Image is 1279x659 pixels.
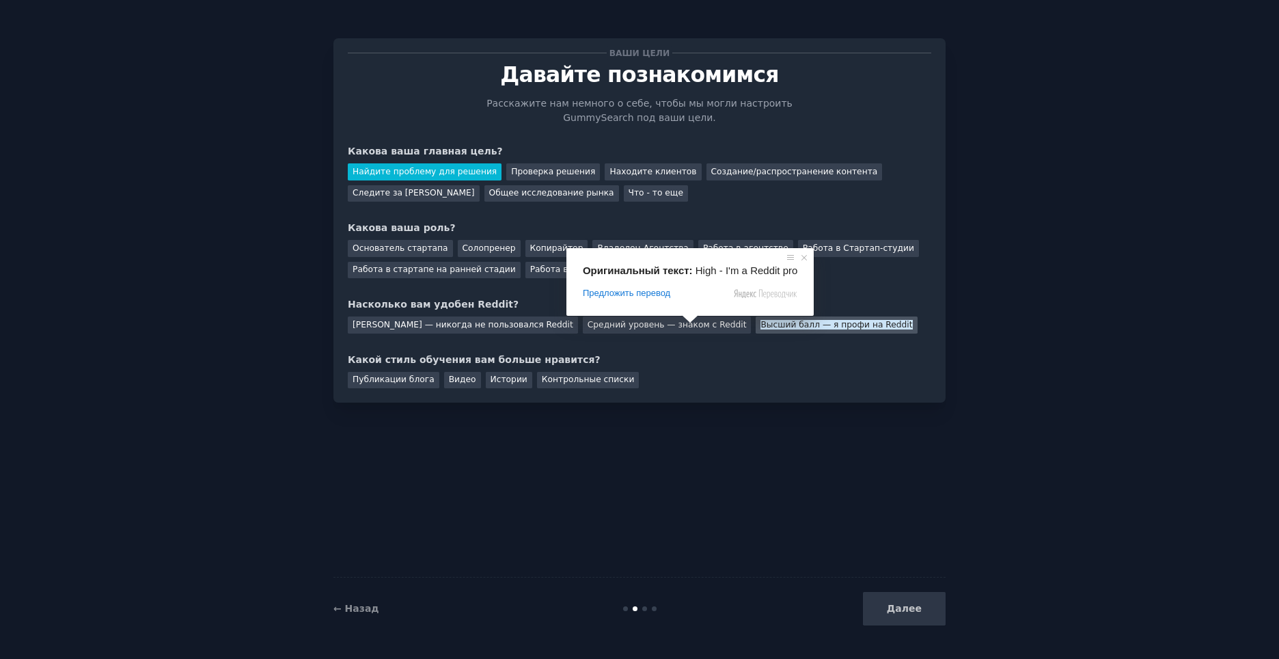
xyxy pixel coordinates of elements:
[348,146,503,157] ya-tr-span: Какова ваша главная цель?
[703,243,788,253] ya-tr-span: Работа в агентстве
[489,188,614,198] ya-tr-span: Общее исследование рынка
[696,265,798,276] span: High - I'm a Reddit pro
[353,320,573,329] ya-tr-span: [PERSON_NAME] — никогда не пользовался Reddit
[542,375,635,384] ya-tr-span: Контрольные списки
[463,243,516,253] ya-tr-span: Солопренер
[583,287,670,299] span: Предложить перевод
[629,188,683,198] ya-tr-span: Что - то еще
[491,375,527,384] ya-tr-span: Истории
[348,222,456,233] ya-tr-span: Какова ваша роль?
[760,320,912,329] ya-tr-span: Высший балл — я профи на Reddit
[449,375,476,384] ya-tr-span: Видео
[511,167,595,176] ya-tr-span: Проверка решения
[609,49,670,58] ya-tr-span: Ваши цели
[588,320,747,329] ya-tr-span: Средний уровень — знаком с Reddit
[353,375,435,384] ya-tr-span: Публикации блога
[530,243,583,253] ya-tr-span: Копирайтер
[353,243,448,253] ya-tr-span: Основатель стартапа
[348,354,601,365] ya-tr-span: Какой стиль обучения вам больше нравится?
[530,265,693,274] ya-tr-span: Работа в средней/крупной компании
[583,265,693,276] span: Оригинальный текст:
[348,299,519,310] ya-tr-span: Насколько вам удобен Reddit?
[353,265,516,274] ya-tr-span: Работа в стартапе на ранней стадии
[711,167,878,176] ya-tr-span: Создание/распространение контента
[609,167,696,176] ya-tr-span: Находите клиентов
[333,603,379,614] a: ← Назад
[500,62,779,87] ya-tr-span: Давайте познакомимся
[353,167,497,176] ya-tr-span: Найдите проблему для решения
[597,243,688,253] ya-tr-span: Владелец Агентства
[803,243,914,253] ya-tr-span: Работа в Стартап-студии
[486,98,793,123] ya-tr-span: Расскажите нам немного о себе, чтобы мы могли настроить GummySearch под ваши цели.
[353,188,475,198] ya-tr-span: Следите за [PERSON_NAME]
